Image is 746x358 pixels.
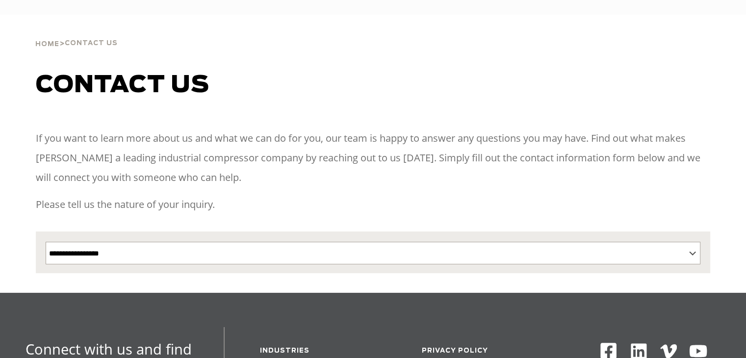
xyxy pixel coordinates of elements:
[35,41,59,48] span: Home
[36,128,710,187] p: If you want to learn more about us and what we can do for you, our team is happy to answer any qu...
[35,39,59,48] a: Home
[35,15,118,52] div: >
[422,348,488,354] a: Privacy Policy
[36,195,710,214] p: Please tell us the nature of your inquiry.
[36,74,209,97] span: Contact us
[260,348,309,354] a: Industries
[65,40,118,47] span: Contact Us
